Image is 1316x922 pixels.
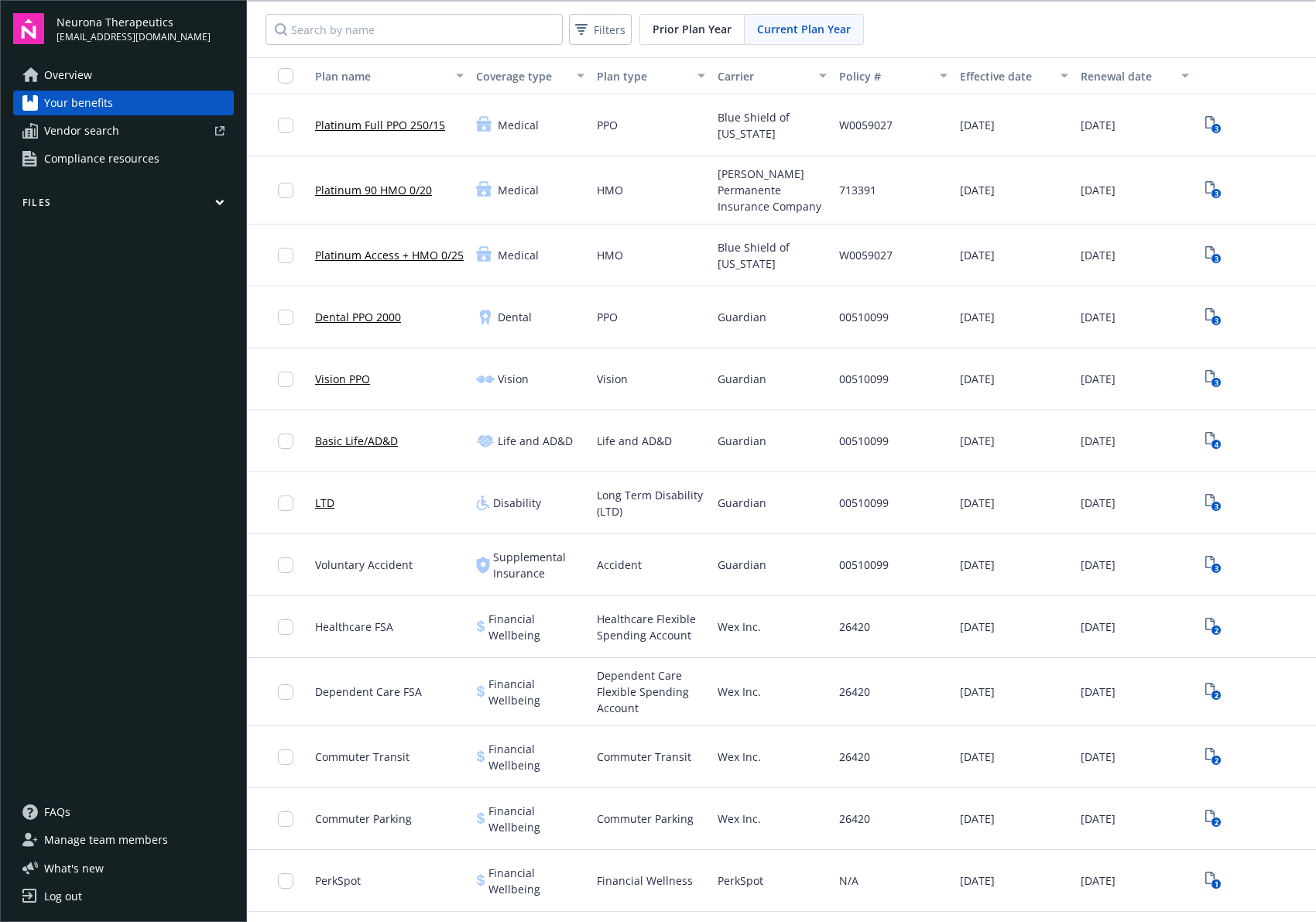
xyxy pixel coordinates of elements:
input: Toggle Row Selected [278,118,293,133]
span: Neurona Therapeutics [57,14,211,30]
text: 1 [1215,879,1218,889]
span: Dental [498,309,532,325]
input: Search by name [266,14,563,45]
span: [DATE] [1081,495,1116,511]
span: 26420 [839,619,870,635]
span: Wex Inc. [718,749,761,765]
span: Guardian [718,557,766,573]
text: 3 [1215,189,1218,199]
a: Vision PPO [315,371,370,387]
span: [EMAIL_ADDRESS][DOMAIN_NAME] [57,30,211,44]
text: 3 [1215,378,1218,388]
button: Files [13,196,234,215]
text: 4 [1215,440,1218,450]
button: Renewal date [1074,57,1195,94]
a: View Plan Documents [1201,807,1226,831]
span: Guardian [718,309,766,325]
span: Vision [498,371,529,387]
span: HMO [597,182,623,198]
span: [DATE] [960,557,995,573]
span: W0059027 [839,117,893,133]
button: Effective date [954,57,1074,94]
input: Toggle Row Selected [278,557,293,573]
input: Toggle Row Selected [278,183,293,198]
span: [DATE] [1081,117,1116,133]
input: Select all [278,68,293,84]
span: Financial Wellbeing [488,611,584,643]
span: Commuter Parking [315,811,412,827]
a: View Plan Documents [1201,367,1226,392]
span: Filters [594,22,625,38]
span: Your benefits [44,91,113,115]
button: Plan name [309,57,470,94]
span: Life and AD&D [597,433,672,449]
a: View Plan Documents [1201,745,1226,769]
span: Medical [498,117,539,133]
input: Toggle Row Selected [278,684,293,700]
div: Effective date [960,68,1051,84]
span: Wex Inc. [718,684,761,700]
a: View Plan Documents [1201,553,1226,578]
span: [DATE] [960,371,995,387]
span: [DATE] [1081,433,1116,449]
span: [DATE] [960,619,995,635]
span: Wex Inc. [718,619,761,635]
span: 713391 [839,182,876,198]
a: Platinum 90 HMO 0/20 [315,182,432,198]
input: Toggle Row Selected [278,434,293,449]
a: View Plan Documents [1201,243,1226,268]
span: Commuter Transit [315,749,410,765]
span: Current Plan Year [757,21,851,37]
span: [DATE] [960,872,995,889]
text: 3 [1215,316,1218,326]
text: 2 [1215,626,1218,636]
a: View Plan Documents [1201,615,1226,639]
span: Prior Plan Year [653,21,732,37]
span: [PERSON_NAME] Permanente Insurance Company [718,166,826,214]
span: 26420 [839,684,870,700]
div: Plan name [315,68,447,84]
span: Blue Shield of [US_STATE] [718,109,826,142]
span: Compliance resources [44,146,159,171]
span: Medical [498,247,539,263]
a: Platinum Full PPO 250/15 [315,117,445,133]
span: [DATE] [1081,749,1116,765]
span: View Plan Documents [1201,491,1226,516]
a: View Plan Documents [1201,178,1226,203]
button: What's new [13,860,129,876]
span: Guardian [718,433,766,449]
span: [DATE] [1081,619,1116,635]
span: Dependent Care FSA [315,684,422,700]
div: Plan type [597,68,688,84]
a: View Plan Documents [1201,305,1226,330]
span: Overview [44,63,92,87]
span: 00510099 [839,309,889,325]
span: View Plan Documents [1201,429,1226,454]
span: [DATE] [1081,557,1116,573]
text: 3 [1215,564,1218,574]
input: Toggle Row Selected [278,495,293,511]
a: Dental PPO 2000 [315,309,401,325]
button: Coverage type [470,57,591,94]
a: FAQs [13,800,234,824]
div: Log out [44,884,82,909]
span: Disability [493,495,541,511]
span: Vision [597,371,628,387]
span: [DATE] [960,117,995,133]
span: PerkSpot [718,872,763,889]
span: Dependent Care Flexible Spending Account [597,667,705,716]
span: 00510099 [839,495,889,511]
span: [DATE] [1081,309,1116,325]
a: View Plan Documents [1201,869,1226,893]
text: 2 [1215,691,1218,701]
span: Accident [597,557,642,573]
span: [DATE] [1081,182,1116,198]
span: PerkSpot [315,872,361,889]
span: Financial Wellbeing [488,803,584,835]
span: [DATE] [960,811,995,827]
